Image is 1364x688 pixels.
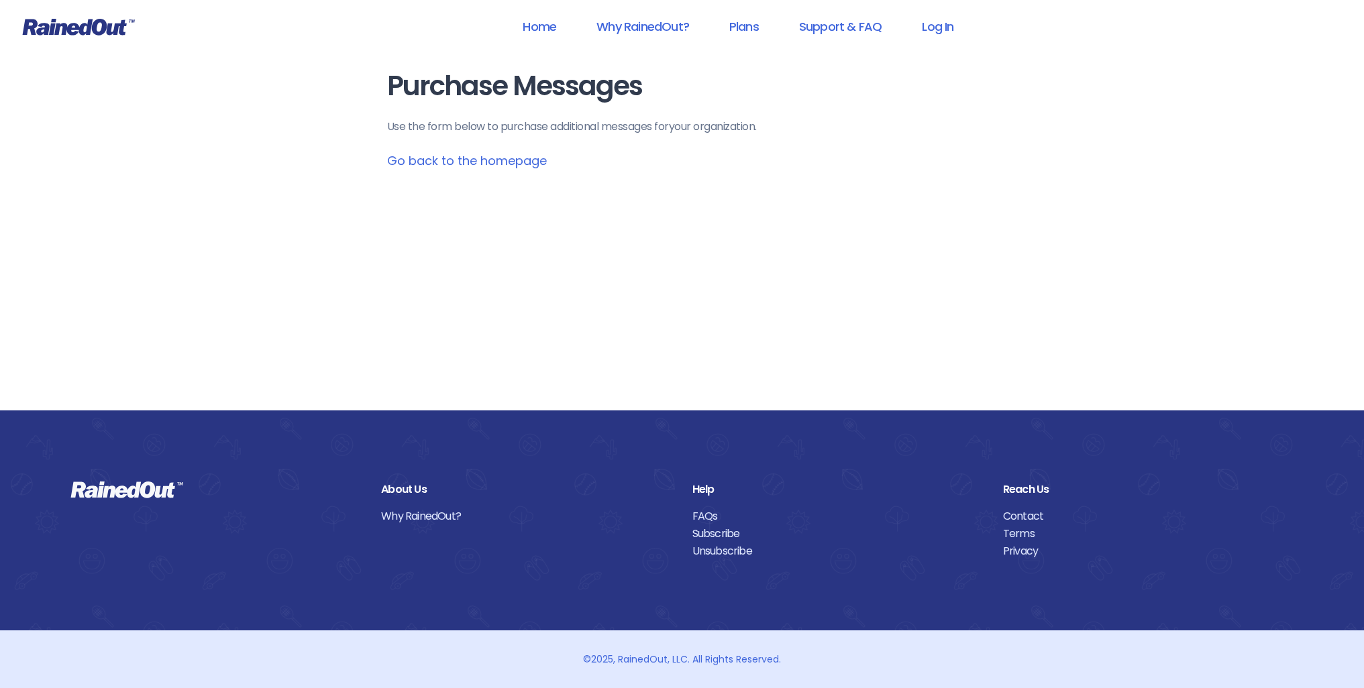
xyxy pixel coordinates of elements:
[692,508,983,525] a: FAQs
[782,11,899,42] a: Support & FAQ
[712,11,776,42] a: Plans
[387,119,978,135] p: Use the form below to purchase additional messages for your organization .
[579,11,706,42] a: Why RainedOut?
[387,71,978,101] h1: Purchase Messages
[1003,508,1294,525] a: Contact
[1003,542,1294,560] a: Privacy
[381,481,672,498] div: About Us
[1003,525,1294,542] a: Terms
[387,152,547,169] a: Go back to the homepage
[692,542,983,560] a: Unsubscribe
[904,11,971,42] a: Log In
[505,11,574,42] a: Home
[692,481,983,498] div: Help
[692,525,983,542] a: Subscribe
[381,508,672,525] a: Why RainedOut?
[1003,481,1294,498] div: Reach Us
